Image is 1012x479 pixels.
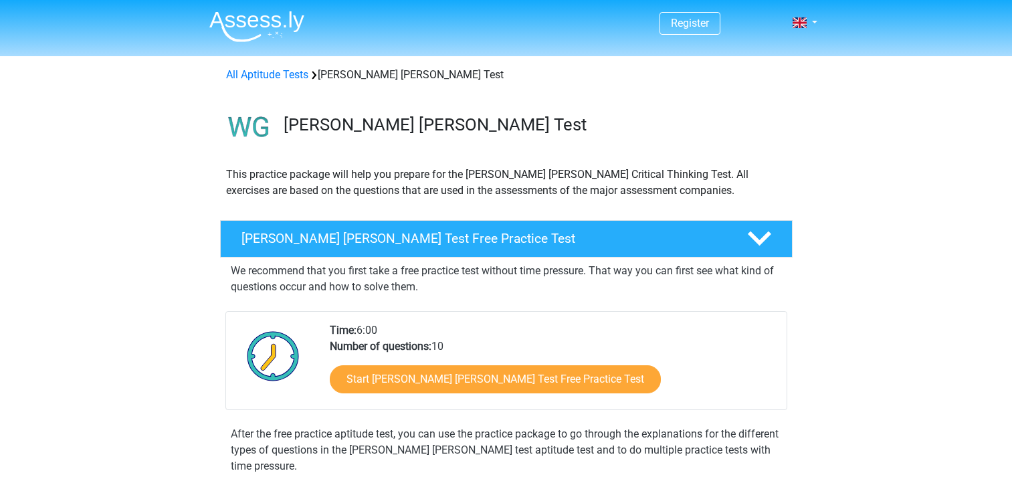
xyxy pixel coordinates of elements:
[225,426,787,474] div: After the free practice aptitude test, you can use the practice package to go through the explana...
[320,322,786,409] div: 6:00 10
[284,114,782,135] h3: [PERSON_NAME] [PERSON_NAME] Test
[231,263,782,295] p: We recommend that you first take a free practice test without time pressure. That way you can fir...
[241,231,726,246] h4: [PERSON_NAME] [PERSON_NAME] Test Free Practice Test
[330,324,357,337] b: Time:
[671,17,709,29] a: Register
[239,322,307,389] img: Clock
[209,11,304,42] img: Assessly
[330,340,431,353] b: Number of questions:
[330,365,661,393] a: Start [PERSON_NAME] [PERSON_NAME] Test Free Practice Test
[221,99,278,156] img: watson glaser test
[215,220,798,258] a: [PERSON_NAME] [PERSON_NAME] Test Free Practice Test
[221,67,792,83] div: [PERSON_NAME] [PERSON_NAME] Test
[226,68,308,81] a: All Aptitude Tests
[226,167,787,199] p: This practice package will help you prepare for the [PERSON_NAME] [PERSON_NAME] Critical Thinking...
